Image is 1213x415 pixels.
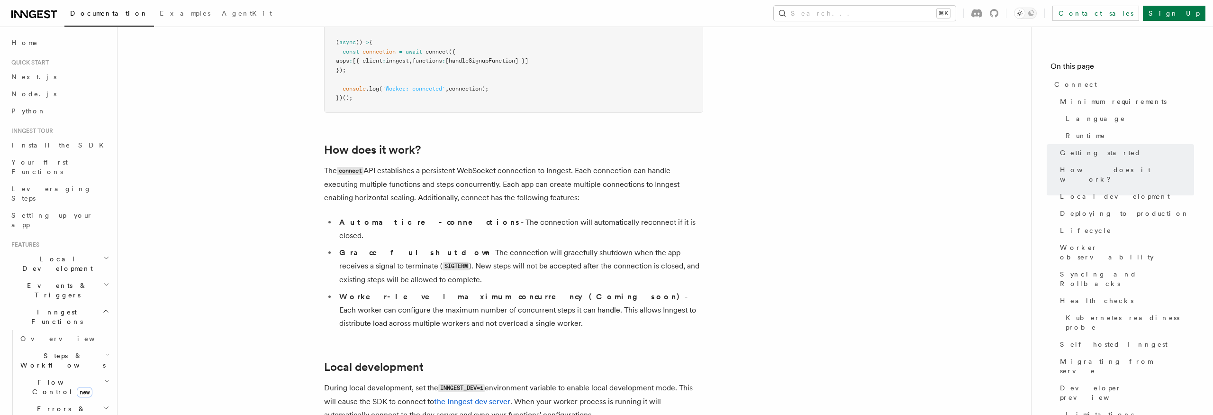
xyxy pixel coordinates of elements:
[339,248,490,257] strong: Graceful shutdown
[64,3,154,27] a: Documentation
[1056,205,1194,222] a: Deploying to production
[8,102,111,120] a: Python
[445,85,449,92] span: ,
[8,241,39,249] span: Features
[382,85,445,92] span: 'Worker: connected'
[337,167,363,175] code: connect
[11,158,68,175] span: Your first Functions
[366,85,379,92] span: .log
[8,154,111,180] a: Your first Functions
[154,3,216,26] a: Examples
[8,59,49,66] span: Quick start
[1054,80,1097,89] span: Connect
[11,38,38,47] span: Home
[1060,383,1194,402] span: Developer preview
[1050,76,1194,93] a: Connect
[8,250,111,277] button: Local Development
[1066,313,1194,332] span: Kubernetes readiness probe
[369,39,372,46] span: {
[1062,110,1194,127] a: Language
[77,387,92,397] span: new
[1056,266,1194,292] a: Syncing and Rollbacks
[8,254,103,273] span: Local Development
[8,127,53,135] span: Inngest tour
[160,9,210,17] span: Examples
[1060,192,1170,201] span: Local development
[379,85,382,92] span: (
[339,218,521,227] strong: Automatic re-connections
[1056,336,1194,353] a: Self hosted Inngest
[8,277,111,304] button: Events & Triggers
[1062,127,1194,144] a: Runtime
[17,330,111,347] a: Overview
[1062,309,1194,336] a: Kubernetes readiness probe
[425,48,449,55] span: connect
[409,57,412,64] span: ,
[8,304,111,330] button: Inngest Functions
[11,90,56,98] span: Node.js
[356,39,362,46] span: ()
[1060,296,1133,305] span: Health checks
[442,57,445,64] span: :
[434,397,510,406] a: the Inngest dev server
[8,34,111,51] a: Home
[774,6,956,21] button: Search...⌘K
[1056,379,1194,406] a: Developer preview
[1066,131,1105,140] span: Runtime
[1056,93,1194,110] a: Minimum requirements
[1056,144,1194,161] a: Getting started
[1056,188,1194,205] a: Local development
[17,347,111,374] button: Steps & Workflows
[443,262,469,270] code: SIGTERM
[17,378,104,397] span: Flow Control
[8,68,111,85] a: Next.js
[382,57,386,64] span: :
[8,207,111,233] a: Setting up your app
[11,185,91,202] span: Leveraging Steps
[1056,353,1194,379] a: Migrating from serve
[336,290,703,330] li: - Each worker can configure the maximum number of concurrent steps it can handle. This allows Inn...
[339,39,356,46] span: async
[449,85,489,92] span: connection);
[11,141,109,149] span: Install the SDK
[8,137,111,154] a: Install the SDK
[445,57,528,64] span: [handleSignupFunction] }]
[1056,161,1194,188] a: How does it work?
[336,246,703,286] li: - The connection will gracefully shutdown when the app receives a signal to terminate ( ). New st...
[324,164,703,204] p: The API establishes a persistent WebSocket connection to Inngest. Each connection can handle exec...
[399,48,402,55] span: =
[1060,226,1112,235] span: Lifecycle
[1056,292,1194,309] a: Health checks
[343,48,359,55] span: const
[1060,340,1168,349] span: Self hosted Inngest
[1060,209,1189,218] span: Deploying to production
[362,48,396,55] span: connection
[324,360,424,374] a: Local development
[362,39,369,46] span: =>
[70,9,148,17] span: Documentation
[11,73,56,81] span: Next.js
[8,85,111,102] a: Node.js
[386,57,409,64] span: inngest
[17,374,111,400] button: Flow Controlnew
[438,384,485,392] code: INNGEST_DEV=1
[349,57,353,64] span: :
[339,292,685,301] strong: Worker-level maximum concurrency (Coming soon)
[1060,148,1141,157] span: Getting started
[17,351,106,370] span: Steps & Workflows
[1050,61,1194,76] h4: On this page
[336,94,353,101] span: })();
[1056,222,1194,239] a: Lifecycle
[1052,6,1139,21] a: Contact sales
[1060,165,1194,184] span: How does it work?
[336,39,339,46] span: (
[11,212,93,229] span: Setting up your app
[1056,239,1194,266] a: Worker observability
[343,85,366,92] span: console
[336,57,349,64] span: apps
[8,307,102,326] span: Inngest Functions
[324,143,421,157] a: How does it work?
[11,107,46,115] span: Python
[1060,243,1194,262] span: Worker observability
[1066,114,1125,123] span: Language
